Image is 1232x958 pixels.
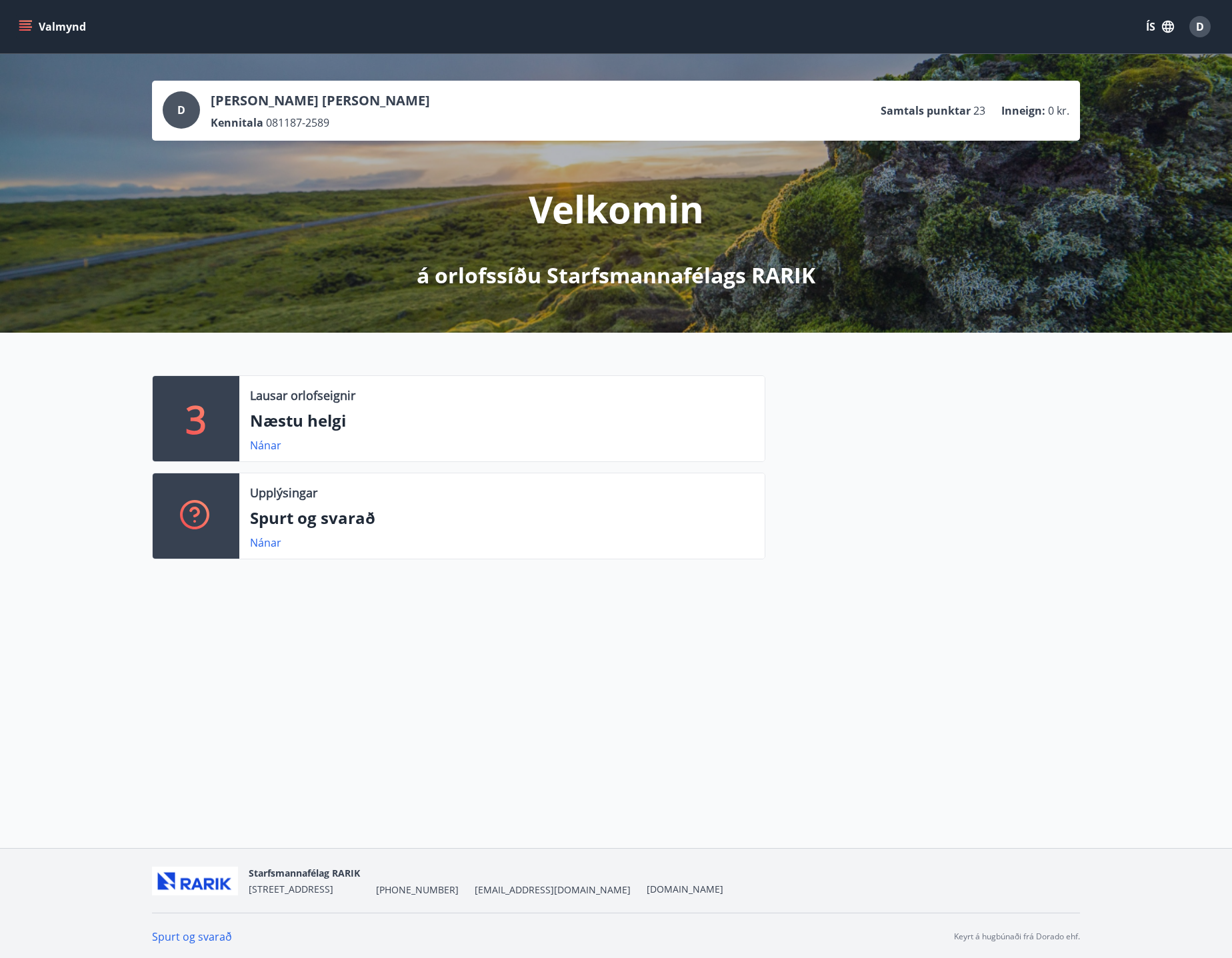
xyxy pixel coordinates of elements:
[250,484,317,501] p: Upplýsingar
[152,929,232,944] a: Spurt og svarað
[376,883,459,897] span: [PHONE_NUMBER]
[152,867,238,895] img: ZmrgJ79bX6zJLXUGuSjrUVyxXxBt3QcBuEz7Nz1t.png
[1048,103,1069,118] span: 0 kr.
[249,883,333,895] span: [STREET_ADDRESS]
[881,103,971,118] p: Samtals punktar
[475,883,631,897] span: [EMAIL_ADDRESS][DOMAIN_NAME]
[211,115,263,130] p: Kennitala
[647,883,723,895] a: [DOMAIN_NAME]
[16,15,91,39] button: menu
[1184,11,1216,43] button: D
[266,115,329,130] span: 081187-2589
[1139,15,1181,39] button: ÍS
[250,535,281,550] a: Nánar
[1001,103,1045,118] p: Inneign :
[250,507,754,529] p: Spurt og svarað
[954,931,1080,943] p: Keyrt á hugbúnaði frá Dorado ehf.
[529,183,704,234] p: Velkomin
[1196,19,1204,34] span: D
[249,867,360,879] span: Starfsmannafélag RARIK
[250,387,355,404] p: Lausar orlofseignir
[250,409,754,432] p: Næstu helgi
[177,103,185,117] span: D
[185,393,207,444] p: 3
[417,261,815,290] p: á orlofssíðu Starfsmannafélags RARIK
[211,91,430,110] p: [PERSON_NAME] [PERSON_NAME]
[250,438,281,453] a: Nánar
[973,103,985,118] span: 23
